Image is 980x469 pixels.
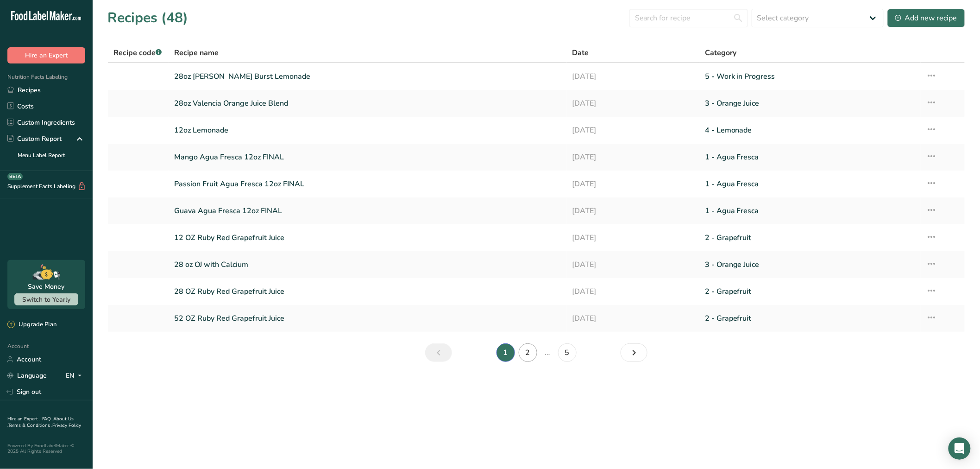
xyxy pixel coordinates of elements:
[519,343,537,362] a: Page 2.
[572,309,694,328] a: [DATE]
[705,47,736,58] span: Category
[7,416,74,429] a: About Us .
[174,255,561,274] a: 28 oz OJ with Calcium
[174,67,561,86] a: 28oz [PERSON_NAME] Burst Lemonade
[705,228,915,247] a: 2 - Grapefruit
[705,120,915,140] a: 4 - Lemonade
[7,368,47,384] a: Language
[895,13,957,24] div: Add new recipe
[174,174,561,194] a: Passion Fruit Agua Fresca 12oz FINAL
[572,94,694,113] a: [DATE]
[572,282,694,301] a: [DATE]
[558,343,577,362] a: Page 5.
[705,174,915,194] a: 1 - Agua Fresca
[572,47,589,58] span: Date
[174,120,561,140] a: 12oz Lemonade
[705,282,915,301] a: 2 - Grapefruit
[14,293,78,305] button: Switch to Yearly
[7,416,40,422] a: Hire an Expert .
[949,437,971,460] div: Open Intercom Messenger
[7,173,23,180] div: BETA
[572,67,694,86] a: [DATE]
[174,282,561,301] a: 28 OZ Ruby Red Grapefruit Juice
[174,94,561,113] a: 28oz Valencia Orange Juice Blend
[705,147,915,167] a: 1 - Agua Fresca
[66,370,85,381] div: EN
[425,343,452,362] a: Previous page
[7,320,57,330] div: Upgrade Plan
[28,282,65,292] div: Save Money
[8,422,52,429] a: Terms & Conditions .
[572,174,694,194] a: [DATE]
[7,443,85,454] div: Powered By FoodLabelMaker © 2025 All Rights Reserved
[887,9,965,27] button: Add new recipe
[572,201,694,221] a: [DATE]
[174,309,561,328] a: 52 OZ Ruby Red Grapefruit Juice
[629,9,748,27] input: Search for recipe
[7,47,85,63] button: Hire an Expert
[174,201,561,221] a: Guava Agua Fresca 12oz FINAL
[113,48,162,58] span: Recipe code
[572,147,694,167] a: [DATE]
[7,134,62,144] div: Custom Report
[572,228,694,247] a: [DATE]
[705,67,915,86] a: 5 - Work in Progress
[174,147,561,167] a: Mango Agua Fresca 12oz FINAL
[621,343,647,362] a: Next page
[705,94,915,113] a: 3 - Orange Juice
[705,255,915,274] a: 3 - Orange Juice
[572,120,694,140] a: [DATE]
[572,255,694,274] a: [DATE]
[42,416,53,422] a: FAQ .
[22,295,70,304] span: Switch to Yearly
[705,201,915,221] a: 1 - Agua Fresca
[107,7,188,28] h1: Recipes (48)
[705,309,915,328] a: 2 - Grapefruit
[174,228,561,247] a: 12 OZ Ruby Red Grapefruit Juice
[174,47,219,58] span: Recipe name
[52,422,81,429] a: Privacy Policy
